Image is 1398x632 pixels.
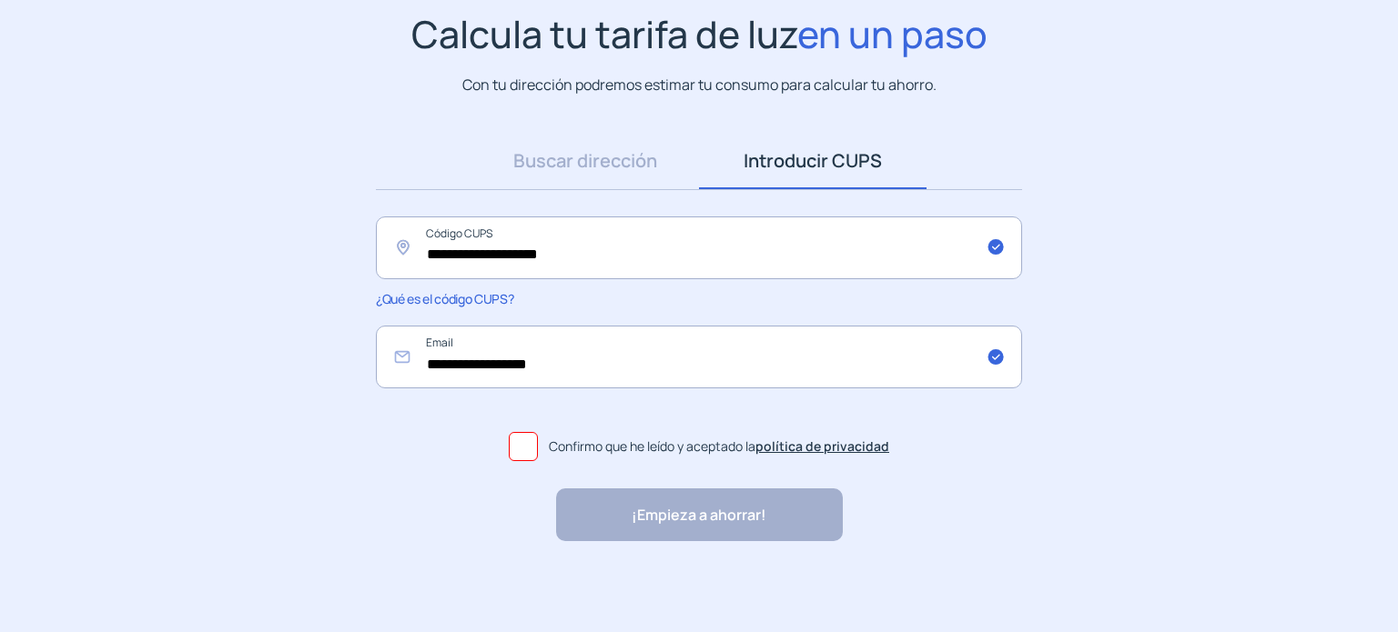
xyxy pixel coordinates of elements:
h1: Calcula tu tarifa de luz [411,12,988,56]
span: en un paso [797,8,988,59]
span: Confirmo que he leído y aceptado la [549,436,889,456]
span: ¿Qué es el código CUPS? [376,290,513,307]
p: Con tu dirección podremos estimar tu consumo para calcular tu ahorro. [462,74,937,96]
a: Introducir CUPS [699,133,927,189]
a: Buscar dirección [471,133,699,189]
a: política de privacidad [755,437,889,455]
